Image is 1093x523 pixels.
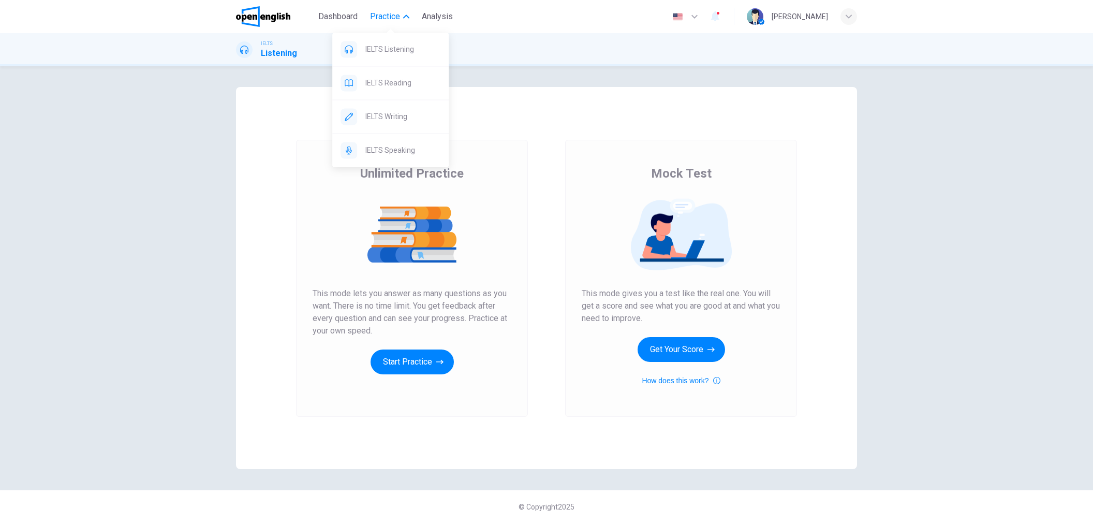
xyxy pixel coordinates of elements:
[365,77,440,89] span: IELTS Reading
[747,8,763,25] img: Profile picture
[671,13,684,21] img: en
[313,287,511,337] span: This mode lets you answer as many questions as you want. There is no time limit. You get feedback...
[332,100,449,133] div: IELTS Writing
[360,165,464,182] span: Unlimited Practice
[651,165,712,182] span: Mock Test
[318,10,358,23] span: Dashboard
[261,40,273,47] span: IELTS
[365,144,440,156] span: IELTS Speaking
[371,350,454,374] button: Start Practice
[772,10,828,23] div: [PERSON_NAME]
[642,374,720,387] button: How does this work?
[332,66,449,99] div: IELTS Reading
[370,10,400,23] span: Practice
[236,6,290,27] img: OpenEnglish logo
[332,134,449,167] div: IELTS Speaking
[519,503,574,511] span: © Copyright 2025
[638,337,725,362] button: Get Your Score
[365,43,440,55] span: IELTS Listening
[332,33,449,66] div: IELTS Listening
[582,287,780,325] span: This mode gives you a test like the real one. You will get a score and see what you are good at a...
[261,47,297,60] h1: Listening
[418,7,457,26] button: Analysis
[422,10,453,23] span: Analysis
[236,6,314,27] a: OpenEnglish logo
[314,7,362,26] button: Dashboard
[365,110,440,123] span: IELTS Writing
[366,7,413,26] button: Practice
